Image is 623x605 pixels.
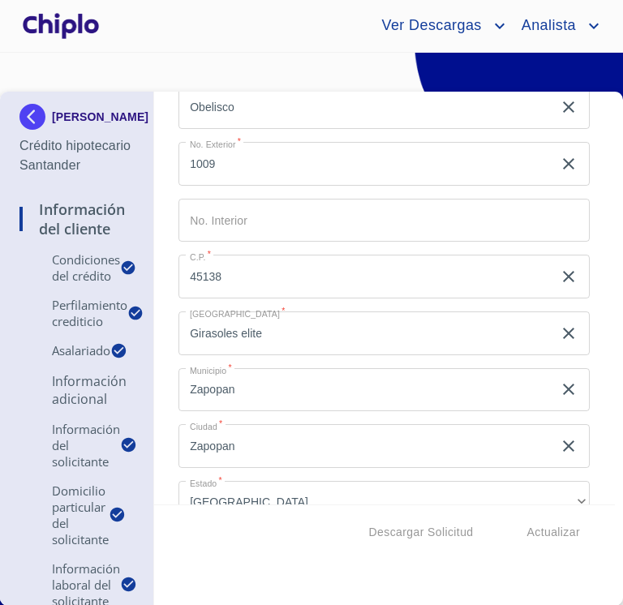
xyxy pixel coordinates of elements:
button: Actualizar [521,517,586,547]
button: account of current user [509,13,604,39]
button: clear input [559,324,578,343]
p: Asalariado [19,342,110,358]
button: clear input [559,97,578,117]
p: Información del Solicitante [19,421,120,470]
span: Analista [509,13,584,39]
p: Crédito hipotecario Santander [19,136,134,175]
span: Actualizar [527,522,580,543]
button: clear input [559,267,578,286]
div: [PERSON_NAME] [19,104,134,136]
p: Condiciones del Crédito [19,251,120,284]
p: Perfilamiento crediticio [19,297,127,329]
p: Domicilio Particular del Solicitante [19,483,109,547]
img: Docupass spot blue [19,104,52,130]
p: [PERSON_NAME] [52,110,148,123]
p: Información adicional [19,372,134,408]
button: account of current user [369,13,509,39]
span: Ver Descargas [369,13,489,39]
div: [GEOGRAPHIC_DATA] [178,481,590,525]
button: clear input [559,154,578,174]
button: clear input [559,436,578,456]
span: Descargar Solicitud [369,522,474,543]
p: Información del Cliente [19,200,134,238]
button: clear input [559,380,578,399]
button: Descargar Solicitud [363,517,480,547]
